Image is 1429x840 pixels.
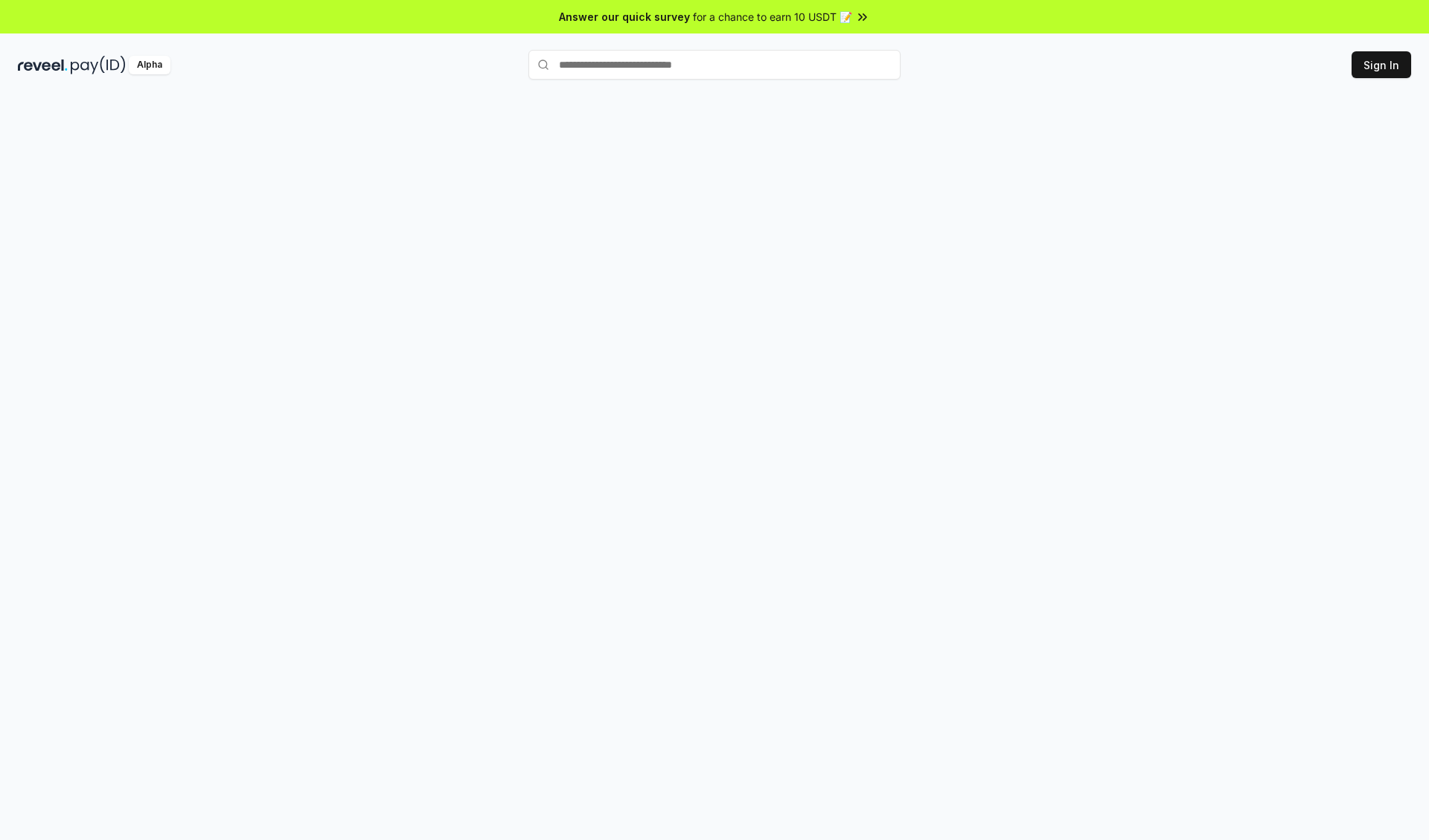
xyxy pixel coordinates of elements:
button: Sign In [1352,51,1411,78]
img: pay_id [71,56,126,74]
span: Answer our quick survey [559,9,690,25]
img: reveel_dark [18,56,68,74]
span: for a chance to earn 10 USDT 📝 [693,9,852,25]
div: Alpha [129,56,170,74]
